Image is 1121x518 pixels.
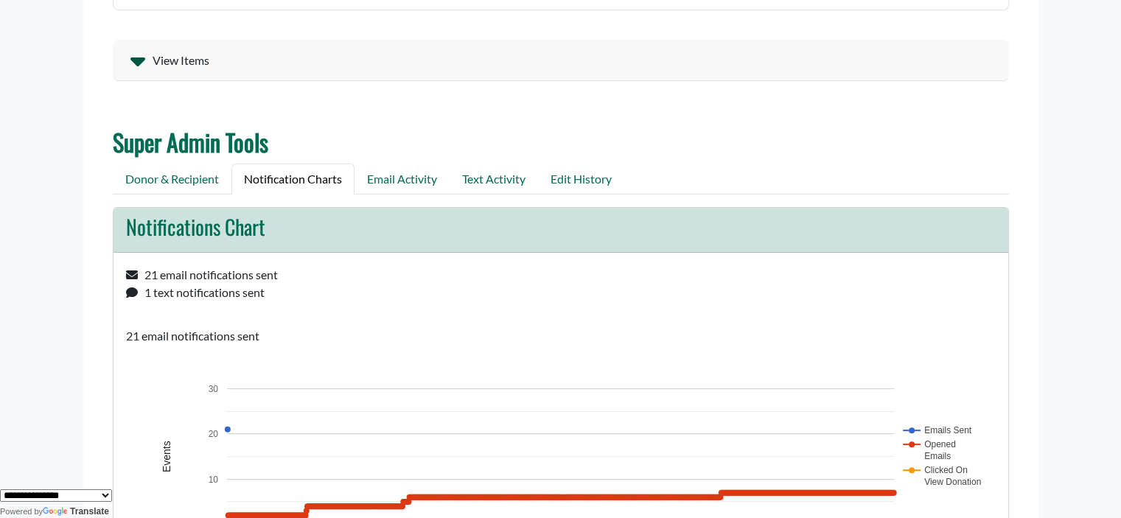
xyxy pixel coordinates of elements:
[209,384,219,394] text: 30
[450,164,538,195] a: Text Activity
[209,429,219,439] text: 20
[231,164,355,195] a: Notification Charts
[924,425,972,435] text: Emails Sent
[43,507,70,517] img: Google Translate
[924,465,968,475] text: Clicked On
[209,475,219,485] text: 10
[924,451,951,461] text: Emails
[153,52,209,69] span: View Items
[924,477,981,487] text: View Donation
[161,441,172,472] text: Events
[538,164,624,195] a: Edit History
[43,506,109,517] a: Translate
[113,164,231,195] a: Donor & Recipient
[113,128,1009,156] h2: Super Admin Tools
[114,253,1008,314] div: 21 email notifications sent 1 text notifications sent
[355,164,450,195] a: Email Activity
[126,214,995,239] h3: Notifications Chart
[924,439,956,449] text: Opened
